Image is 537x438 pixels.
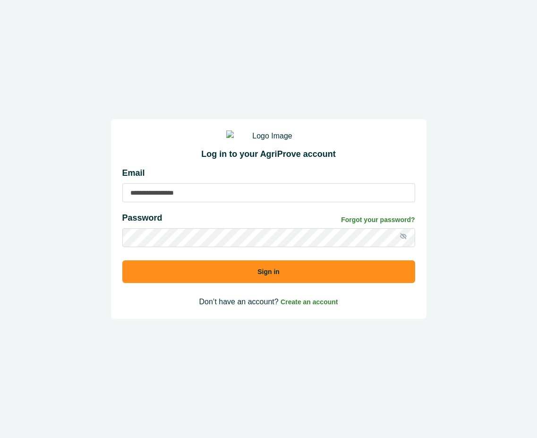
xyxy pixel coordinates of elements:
[281,298,338,306] a: Create an account
[122,167,415,180] p: Email
[281,298,338,306] span: Create an account
[122,212,162,224] p: Password
[341,215,415,225] a: Forgot your password?
[122,260,415,283] button: Sign in
[122,149,415,160] h2: Log in to your AgriProve account
[226,130,311,142] img: Logo Image
[122,296,415,308] p: Don’t have an account?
